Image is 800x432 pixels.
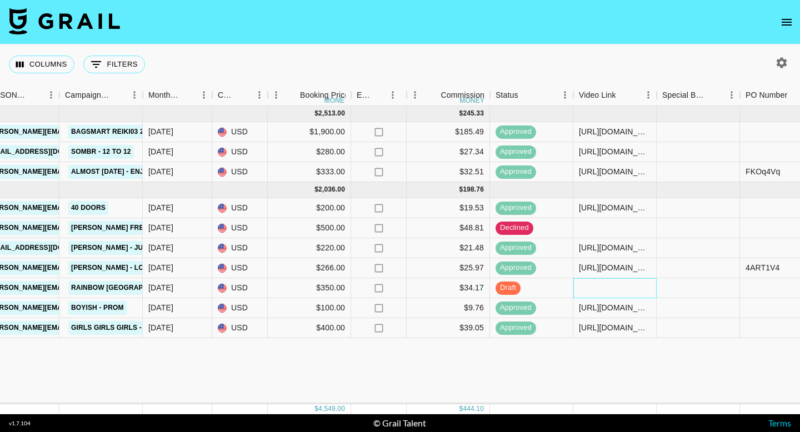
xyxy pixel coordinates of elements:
[27,87,43,103] button: Sort
[9,420,31,427] div: v 1.7.104
[407,198,490,218] div: $19.53
[579,166,651,177] div: https://www.tiktok.com/@strangelylex/video/7545238546085367070
[212,318,268,338] div: USD
[579,262,651,273] div: https://www.instagram.com/p/DObcqw-EUwo/?hl=en-gb
[68,261,212,275] a: [PERSON_NAME] - Lost (The Kid Laroi)
[268,122,351,142] div: $1,900.00
[746,262,780,273] div: 4ART1V4
[723,87,740,103] button: Menu
[496,147,536,157] span: approved
[496,283,521,293] span: draft
[143,84,212,106] div: Month Due
[148,166,173,177] div: Aug '25
[372,87,388,103] button: Sort
[148,322,173,333] div: Sep '25
[268,318,351,338] div: $400.00
[407,278,490,298] div: $34.17
[212,84,268,106] div: Currency
[212,298,268,318] div: USD
[579,302,651,313] div: https://www.tiktok.com/@strangelylex/video/7548610848751766815
[496,323,536,333] span: approved
[212,142,268,162] div: USD
[251,87,268,103] button: Menu
[268,218,351,238] div: $500.00
[463,109,484,118] div: 245.33
[496,303,536,313] span: approved
[579,146,651,157] div: https://www.tiktok.com/@strangelylex/video/7533716447894326558
[236,87,251,103] button: Sort
[68,165,190,179] a: Almost [DATE] - Enjoy the Ride
[212,238,268,258] div: USD
[68,201,108,215] a: 40 Doors
[148,84,180,106] div: Month Due
[407,87,423,103] button: Menu
[463,404,484,414] div: 444.10
[268,198,351,218] div: $200.00
[425,87,441,103] button: Sort
[407,218,490,238] div: $48.81
[573,84,657,106] div: Video Link
[148,222,173,233] div: Sep '25
[196,87,212,103] button: Menu
[68,221,159,235] a: [PERSON_NAME] FREELY
[496,263,536,273] span: approved
[212,162,268,182] div: USD
[776,11,798,33] button: open drawer
[59,84,143,106] div: Campaign (Type)
[459,404,463,414] div: $
[300,84,349,106] div: Booking Price
[83,56,145,73] button: Show filters
[126,87,143,103] button: Menu
[318,185,345,194] div: 2,036.00
[68,145,134,159] a: sombr - 12 to 12
[616,87,632,103] button: Sort
[459,109,463,118] div: $
[518,87,534,103] button: Sort
[384,87,401,103] button: Menu
[212,122,268,142] div: USD
[407,142,490,162] div: $27.34
[640,87,657,103] button: Menu
[68,281,182,295] a: Rainbow [GEOGRAPHIC_DATA]
[212,218,268,238] div: USD
[407,122,490,142] div: $185.49
[579,126,651,137] div: https://www.instagram.com/reel/DNQ-iLaRMGh/
[318,404,345,414] div: 4,549.00
[148,146,173,157] div: Aug '25
[314,109,318,118] div: $
[314,185,318,194] div: $
[579,202,651,213] div: https://www.tiktok.com/@lindseyburt/video/7545882727875087647?lang=en
[324,97,349,104] div: money
[68,301,127,315] a: Boyish - Prom
[148,202,173,213] div: Sep '25
[68,241,195,255] a: [PERSON_NAME] - Just Two Girls
[746,84,787,106] div: PO Number
[268,258,351,278] div: $266.00
[407,318,490,338] div: $39.05
[212,258,268,278] div: USD
[496,167,536,177] span: approved
[459,185,463,194] div: $
[496,243,536,253] span: approved
[148,282,173,293] div: Sep '25
[318,109,345,118] div: 2,513.00
[373,418,426,429] div: © Grail Talent
[407,162,490,182] div: $32.51
[441,84,484,106] div: Commission
[180,87,196,103] button: Sort
[212,198,268,218] div: USD
[268,87,284,103] button: Menu
[148,262,173,273] div: Sep '25
[218,84,236,106] div: Currency
[662,84,708,106] div: Special Booking Type
[579,242,651,253] div: https://www.tiktok.com/@strangelylex/video/7545920883139808543
[68,321,203,335] a: Girls Girls Girls - [PERSON_NAME]
[148,242,173,253] div: Sep '25
[268,298,351,318] div: $100.00
[9,56,74,73] button: Select columns
[148,302,173,313] div: Sep '25
[579,322,651,333] div: https://www.tiktok.com/@strangelylex/video/7554533410744634654
[43,87,59,103] button: Menu
[768,418,791,428] a: Terms
[68,125,198,139] a: BAGSMART REIKI03 25Q3 CAMPAIGN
